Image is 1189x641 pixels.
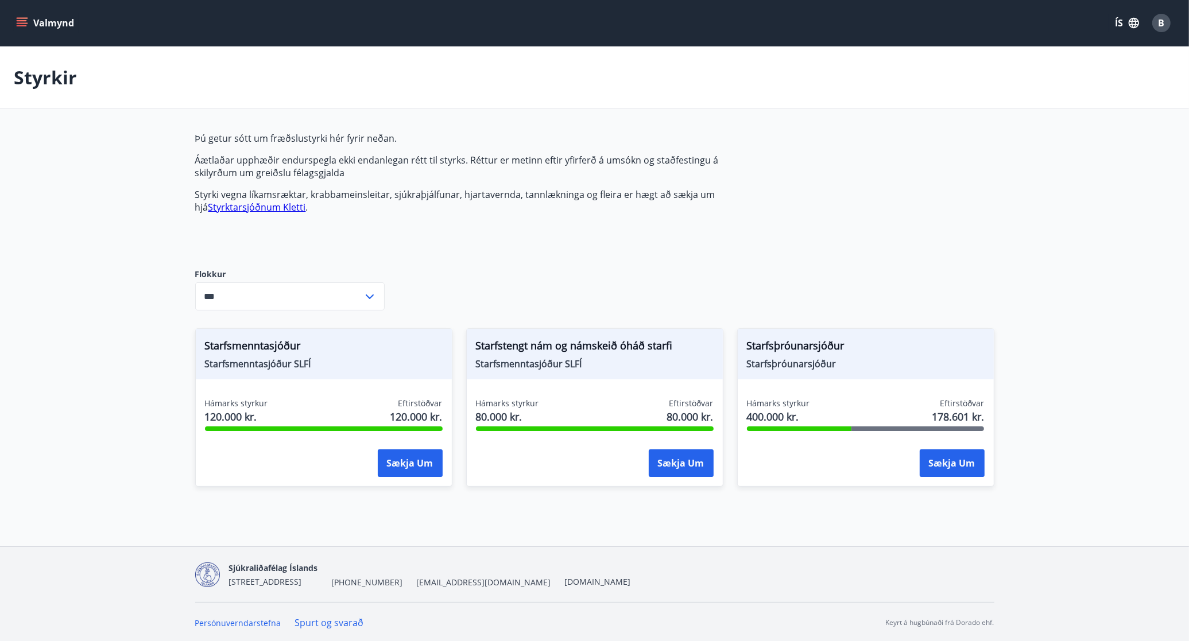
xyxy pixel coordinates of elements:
button: Sækja um [378,449,443,477]
span: [STREET_ADDRESS] [229,576,302,587]
span: Eftirstöðvar [398,398,443,409]
span: B [1159,17,1165,29]
span: Hámarks styrkur [205,398,268,409]
button: Sækja um [649,449,714,477]
span: Starfstengt nám og námskeið óháð starfi [476,338,714,358]
p: Áætlaðar upphæðir endurspegla ekki endanlegan rétt til styrks. Réttur er metinn eftir yfirferð á ... [195,154,737,179]
p: Keyrt á hugbúnaði frá Dorado ehf. [886,617,994,628]
span: [PHONE_NUMBER] [332,577,403,588]
a: Spurt og svarað [295,616,364,629]
a: [DOMAIN_NAME] [565,576,631,587]
span: Starfsmenntasjóður [205,338,443,358]
p: Styrki vegna líkamsræktar, krabbameinsleitar, sjúkraþjálfunar, hjartavernda, tannlækninga og flei... [195,188,737,213]
a: Styrktarsjóðnum Kletti [208,201,306,213]
p: Styrkir [14,65,77,90]
span: Eftirstöðvar [669,398,714,409]
p: Þú getur sótt um fræðslustyrki hér fyrir neðan. [195,132,737,145]
button: Sækja um [920,449,985,477]
span: Hámarks styrkur [747,398,810,409]
span: Starfsmenntasjóður SLFÍ [205,358,443,370]
span: Starfsmenntasjóður SLFÍ [476,358,714,370]
button: B [1148,9,1175,37]
span: 178.601 kr. [932,409,985,424]
label: Flokkur [195,269,385,280]
span: 80.000 kr. [667,409,714,424]
span: [EMAIL_ADDRESS][DOMAIN_NAME] [417,577,551,588]
span: Hámarks styrkur [476,398,539,409]
button: menu [14,13,79,33]
span: 400.000 kr. [747,409,810,424]
span: 120.000 kr. [390,409,443,424]
span: 80.000 kr. [476,409,539,424]
span: Starfsþróunarsjóður [747,338,985,358]
span: Eftirstöðvar [940,398,985,409]
button: ÍS [1109,13,1145,33]
a: Persónuverndarstefna [195,617,281,628]
span: Sjúkraliðafélag Íslands [229,562,318,573]
img: d7T4au2pYIU9thVz4WmmUT9xvMNnFvdnscGDOPEg.png [195,562,220,587]
span: Starfsþróunarsjóður [747,358,985,370]
span: 120.000 kr. [205,409,268,424]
